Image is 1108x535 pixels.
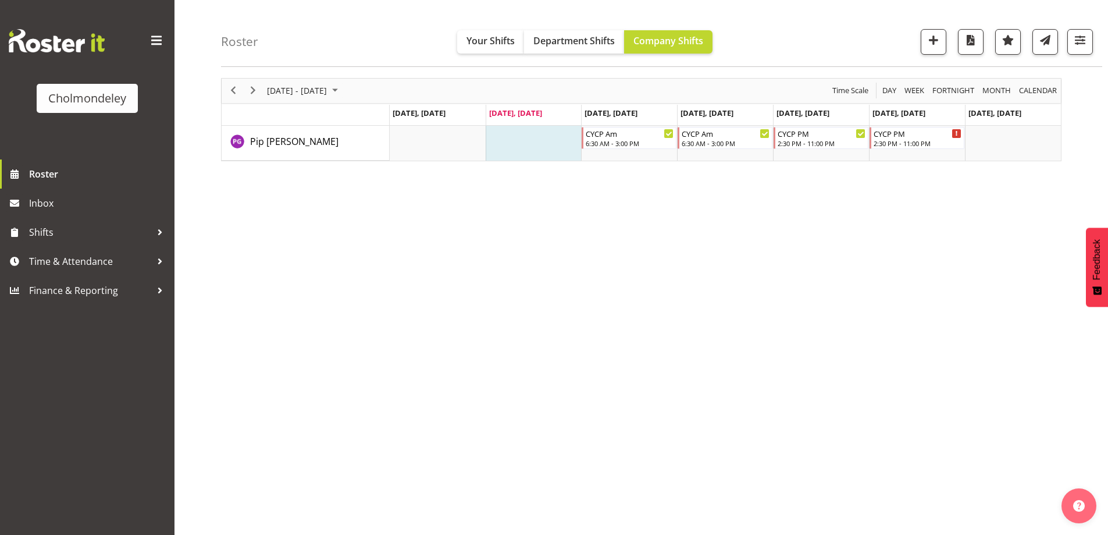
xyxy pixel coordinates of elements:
[678,127,772,149] div: Pip Bates"s event - CYCP Am Begin From Thursday, August 14, 2025 at 6:30:00 AM GMT+12:00 Ends At ...
[586,127,674,139] div: CYCP Am
[1032,29,1058,55] button: Send a list of all shifts for the selected filtered period to all rostered employees.
[881,83,897,98] span: Day
[831,83,870,98] span: Time Scale
[1067,29,1093,55] button: Filter Shifts
[774,127,868,149] div: Pip Bates"s event - CYCP PM Begin From Friday, August 15, 2025 at 2:30:00 PM GMT+12:00 Ends At Fr...
[265,83,343,98] button: August 2025
[245,83,261,98] button: Next
[1017,83,1059,98] button: Month
[266,83,328,98] span: [DATE] - [DATE]
[489,108,542,118] span: [DATE], [DATE]
[903,83,925,98] span: Week
[968,108,1021,118] span: [DATE], [DATE]
[29,253,151,270] span: Time & Attendance
[243,79,263,103] div: next period
[995,29,1021,55] button: Highlight an important date within the roster.
[874,139,961,148] div: 2:30 PM - 11:00 PM
[585,108,637,118] span: [DATE], [DATE]
[958,29,984,55] button: Download a PDF of the roster according to the set date range.
[981,83,1013,98] button: Timeline Month
[778,127,865,139] div: CYCP PM
[872,108,925,118] span: [DATE], [DATE]
[466,34,515,47] span: Your Shifts
[586,139,674,148] div: 6:30 AM - 3:00 PM
[221,78,1061,161] div: Timeline Week of August 12, 2025
[533,34,615,47] span: Department Shifts
[681,108,733,118] span: [DATE], [DATE]
[9,29,105,52] img: Rosterit website logo
[981,83,1012,98] span: Month
[457,30,524,54] button: Your Shifts
[1086,228,1108,307] button: Feedback - Show survey
[222,126,390,161] td: Pip Bates resource
[682,127,769,139] div: CYCP Am
[633,34,703,47] span: Company Shifts
[921,29,946,55] button: Add a new shift
[870,127,964,149] div: Pip Bates"s event - CYCP PM Begin From Saturday, August 16, 2025 at 2:30:00 PM GMT+12:00 Ends At ...
[931,83,975,98] span: Fortnight
[48,90,126,107] div: Cholmondeley
[29,194,169,212] span: Inbox
[931,83,977,98] button: Fortnight
[29,282,151,299] span: Finance & Reporting
[831,83,871,98] button: Time Scale
[29,165,169,183] span: Roster
[903,83,927,98] button: Timeline Week
[221,35,258,48] h4: Roster
[250,135,339,148] span: Pip [PERSON_NAME]
[874,127,961,139] div: CYCP PM
[223,79,243,103] div: previous period
[226,83,241,98] button: Previous
[776,108,829,118] span: [DATE], [DATE]
[1073,500,1085,512] img: help-xxl-2.png
[1092,239,1102,280] span: Feedback
[881,83,899,98] button: Timeline Day
[582,127,676,149] div: Pip Bates"s event - CYCP Am Begin From Wednesday, August 13, 2025 at 6:30:00 AM GMT+12:00 Ends At...
[778,139,865,148] div: 2:30 PM - 11:00 PM
[29,224,151,241] span: Shifts
[524,30,624,54] button: Department Shifts
[393,108,446,118] span: [DATE], [DATE]
[250,134,339,148] a: Pip [PERSON_NAME]
[1018,83,1058,98] span: calendar
[682,139,769,148] div: 6:30 AM - 3:00 PM
[624,30,712,54] button: Company Shifts
[263,79,345,103] div: August 11 - 17, 2025
[390,126,1061,161] table: Timeline Week of August 12, 2025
